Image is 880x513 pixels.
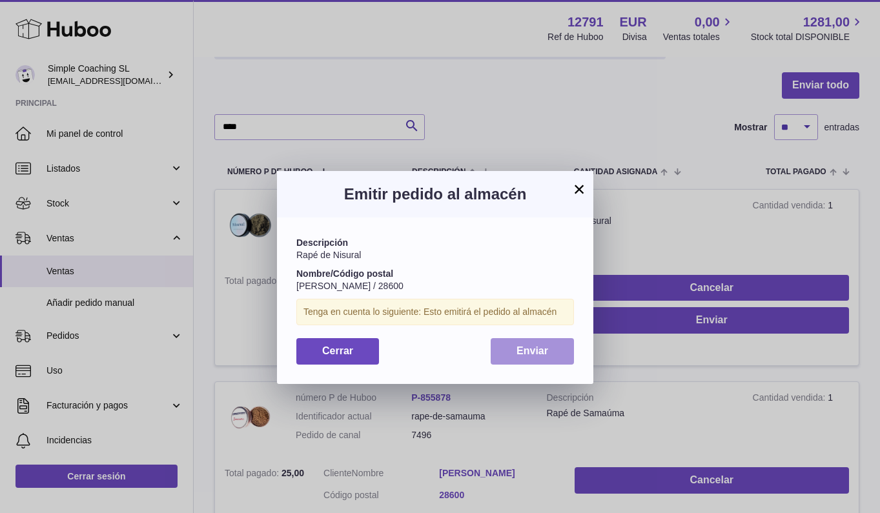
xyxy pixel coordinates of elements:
button: Cerrar [296,338,379,365]
span: Cerrar [322,345,353,356]
strong: Nombre/Código postal [296,268,393,279]
button: Enviar [491,338,574,365]
span: Rapé de Nisural [296,250,361,260]
strong: Descripción [296,237,348,248]
button: × [571,181,587,197]
span: [PERSON_NAME] / 28600 [296,281,404,291]
h3: Emitir pedido al almacén [296,184,574,205]
div: Tenga en cuenta lo siguiente: Esto emitirá el pedido al almacén [296,299,574,325]
span: Enviar [517,345,548,356]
